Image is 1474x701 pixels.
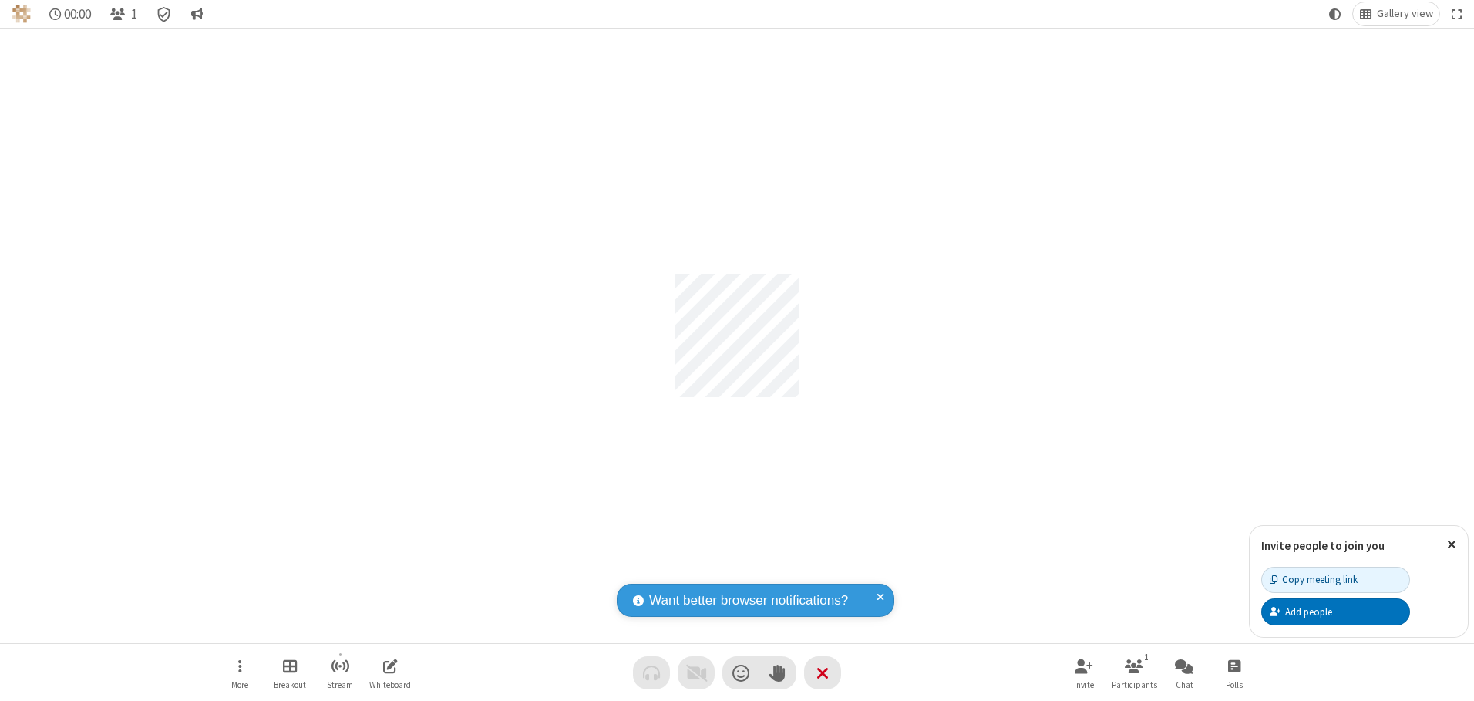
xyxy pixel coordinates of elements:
[1111,651,1157,695] button: Open participant list
[1226,680,1243,689] span: Polls
[759,656,796,689] button: Raise hand
[64,7,91,22] span: 00:00
[1161,651,1207,695] button: Open chat
[12,5,31,23] img: QA Selenium DO NOT DELETE OR CHANGE
[722,656,759,689] button: Send a reaction
[1445,2,1469,25] button: Fullscreen
[1323,2,1348,25] button: Using system theme
[231,680,248,689] span: More
[317,651,363,695] button: Start streaming
[327,680,353,689] span: Stream
[1377,8,1433,20] span: Gallery view
[1112,680,1157,689] span: Participants
[633,656,670,689] button: Audio problem - check your Internet connection or call by phone
[267,651,313,695] button: Manage Breakout Rooms
[103,2,143,25] button: Open participant list
[1261,538,1385,553] label: Invite people to join you
[1261,567,1410,593] button: Copy meeting link
[369,680,411,689] span: Whiteboard
[1270,572,1358,587] div: Copy meeting link
[804,656,841,689] button: End or leave meeting
[1074,680,1094,689] span: Invite
[274,680,306,689] span: Breakout
[1353,2,1439,25] button: Change layout
[678,656,715,689] button: Video
[649,591,848,611] span: Want better browser notifications?
[131,7,137,22] span: 1
[1176,680,1193,689] span: Chat
[1435,526,1468,564] button: Close popover
[217,651,263,695] button: Open menu
[1061,651,1107,695] button: Invite participants (Alt+I)
[184,2,209,25] button: Conversation
[367,651,413,695] button: Open shared whiteboard
[43,2,98,25] div: Timer
[150,2,179,25] div: Meeting details Encryption enabled
[1140,650,1153,664] div: 1
[1261,598,1410,625] button: Add people
[1211,651,1257,695] button: Open poll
